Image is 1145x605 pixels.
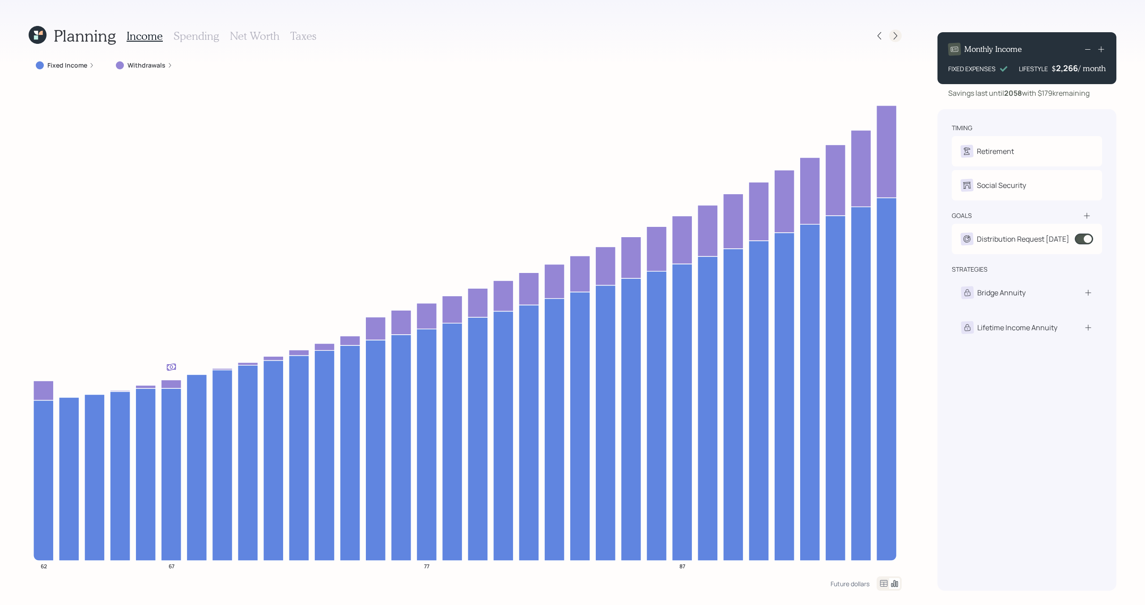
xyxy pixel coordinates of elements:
[290,30,316,43] h3: Taxes
[54,26,116,45] h1: Planning
[127,61,165,70] label: Withdrawals
[1019,64,1048,73] div: LIFESTYLE
[424,562,429,570] tspan: 77
[174,30,219,43] h3: Spending
[977,146,1014,157] div: Retirement
[977,180,1026,191] div: Social Security
[977,322,1057,333] div: Lifetime Income Annuity
[977,234,1069,244] div: Distribution Request [DATE]
[952,265,988,274] div: strategies
[1004,88,1022,98] b: 2058
[948,64,996,73] div: FIXED EXPENSES
[1078,64,1106,73] h4: / month
[230,30,280,43] h3: Net Worth
[127,30,163,43] h3: Income
[169,562,174,570] tspan: 67
[41,562,47,570] tspan: 62
[679,562,685,570] tspan: 87
[952,124,972,132] div: timing
[977,287,1026,298] div: Bridge Annuity
[1052,64,1056,73] h4: $
[831,579,869,588] div: Future dollars
[1056,63,1078,73] div: 2,266
[952,211,972,220] div: goals
[47,61,87,70] label: Fixed Income
[948,88,1090,98] div: Savings last until with $179k remaining
[964,44,1022,54] h4: Monthly Income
